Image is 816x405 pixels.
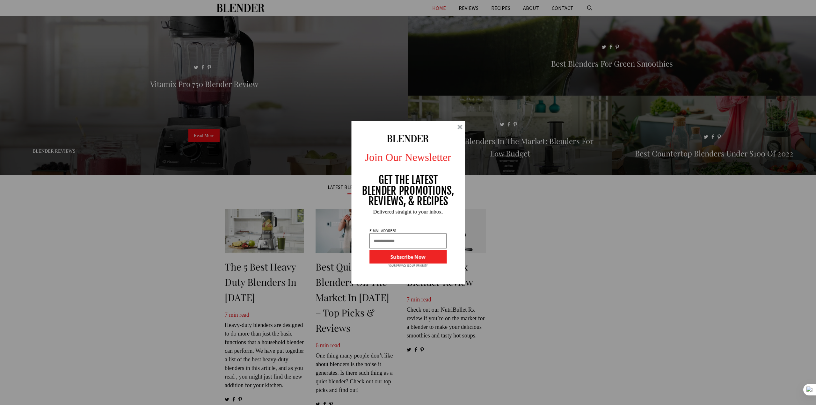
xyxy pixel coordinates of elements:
[369,228,397,232] p: E-MAIL ADDRESS
[346,149,470,165] p: Join Our Newsletter
[346,209,470,214] p: Delivered straight to your inbox.
[389,263,428,268] p: YOUR PRIVACY IS OUR PRIORITY
[362,175,455,207] p: GET THE LATEST BLENDER PROMOTIONS, REVIEWS, & RECIPES
[369,250,447,263] button: Subscribe Now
